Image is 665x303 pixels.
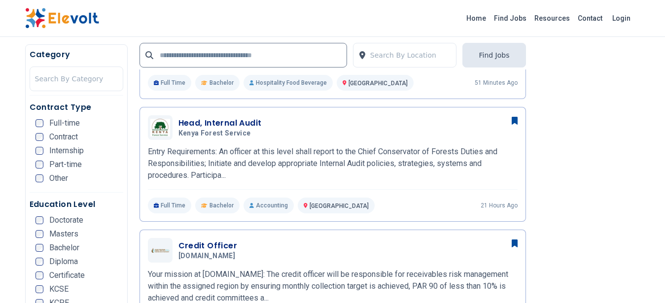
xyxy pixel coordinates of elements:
a: Find Jobs [490,10,530,26]
a: Login [606,8,636,28]
a: Kenya Forest ServiceHead, Internal AuditKenya Forest ServiceEntry Requirements: An officer at thi... [148,115,518,213]
p: Hospitality Food Beverage [244,75,333,91]
span: Bachelor [210,79,234,87]
span: Internship [49,147,84,155]
span: KCSE [49,285,69,293]
span: [GEOGRAPHIC_DATA] [349,80,408,87]
p: Full Time [148,198,192,213]
input: Full-time [35,119,43,127]
input: Contract [35,133,43,141]
img: Sistema.bio [150,248,170,252]
span: Kenya Forest Service [178,129,251,138]
h5: Contract Type [30,101,123,113]
span: Part-time [49,161,82,168]
button: Find Jobs [462,43,525,67]
h5: Category [30,49,123,61]
span: Bachelor [49,244,79,252]
iframe: Chat Widget [616,256,665,303]
input: Internship [35,147,43,155]
input: Certificate [35,271,43,279]
span: Full-time [49,119,80,127]
span: [DOMAIN_NAME] [178,252,236,261]
span: Masters [49,230,78,238]
span: Diploma [49,258,78,266]
span: Doctorate [49,216,83,224]
h5: Education Level [30,199,123,210]
span: [GEOGRAPHIC_DATA] [310,202,369,209]
p: 21 hours ago [481,202,518,209]
span: Certificate [49,271,85,279]
a: Resources [530,10,574,26]
input: KCSE [35,285,43,293]
h3: Credit Officer [178,240,240,252]
input: Diploma [35,258,43,266]
input: Masters [35,230,43,238]
p: 51 minutes ago [475,79,518,87]
h3: Head, Internal Audit [178,117,262,129]
p: Accounting [244,198,294,213]
input: Bachelor [35,244,43,252]
input: Doctorate [35,216,43,224]
span: Other [49,174,68,182]
p: Entry Requirements: An officer at this level shall report to the Chief Conservator of Forests Dut... [148,146,518,181]
p: Full Time [148,75,192,91]
input: Other [35,174,43,182]
input: Part-time [35,161,43,168]
span: Contract [49,133,78,141]
a: Home [462,10,490,26]
img: Kenya Forest Service [150,119,170,136]
a: Contact [574,10,606,26]
span: Bachelor [210,202,234,209]
img: Elevolt [25,8,99,29]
